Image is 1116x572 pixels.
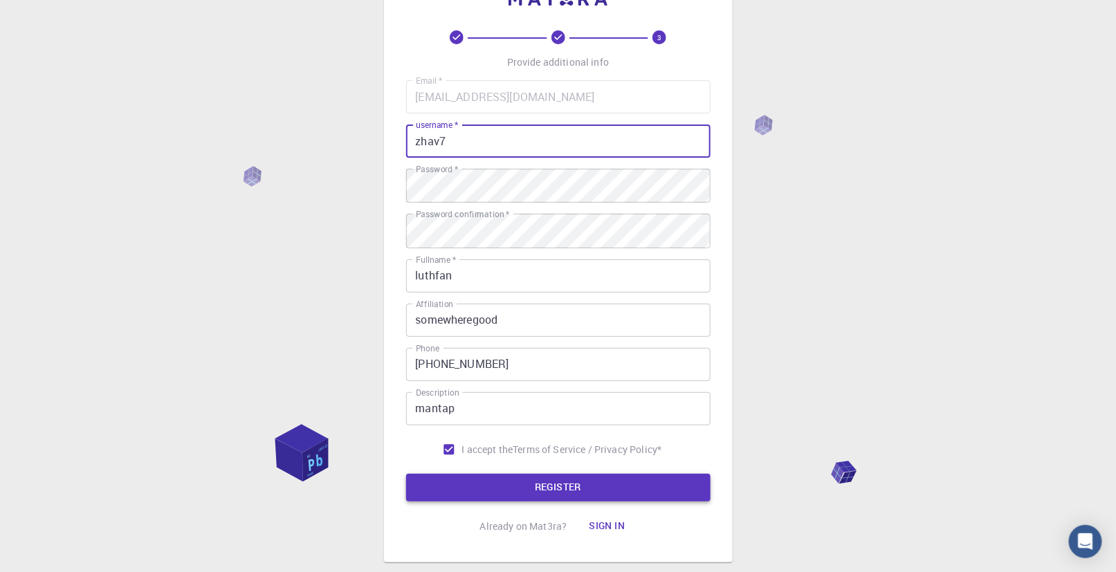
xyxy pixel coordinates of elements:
a: Terms of Service / Privacy Policy* [513,443,661,456]
p: Terms of Service / Privacy Policy * [513,443,661,456]
p: Provide additional info [507,55,609,69]
label: Phone [416,342,439,354]
button: REGISTER [406,474,711,501]
label: Password confirmation [416,208,509,220]
label: Affiliation [416,298,453,310]
text: 3 [657,33,661,42]
label: Description [416,387,459,398]
label: Password [416,163,458,175]
span: I accept the [462,443,513,456]
div: Open Intercom Messenger [1069,525,1102,558]
label: Fullname [416,254,456,266]
p: Already on Mat3ra? [480,519,567,533]
label: username [416,119,458,131]
label: Email [416,75,442,86]
button: Sign in [578,513,636,540]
